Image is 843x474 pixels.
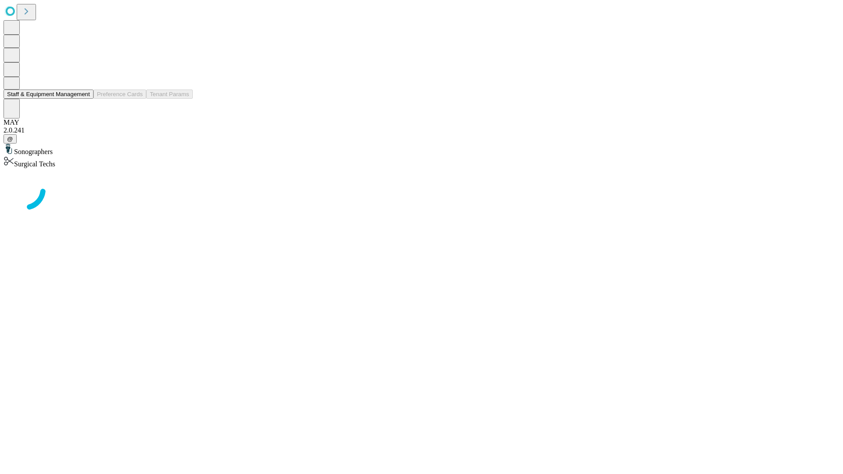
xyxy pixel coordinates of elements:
[4,134,17,144] button: @
[4,90,94,99] button: Staff & Equipment Management
[146,90,193,99] button: Tenant Params
[94,90,146,99] button: Preference Cards
[4,126,839,134] div: 2.0.241
[4,156,839,168] div: Surgical Techs
[4,118,839,126] div: MAY
[4,144,839,156] div: Sonographers
[7,136,13,142] span: @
